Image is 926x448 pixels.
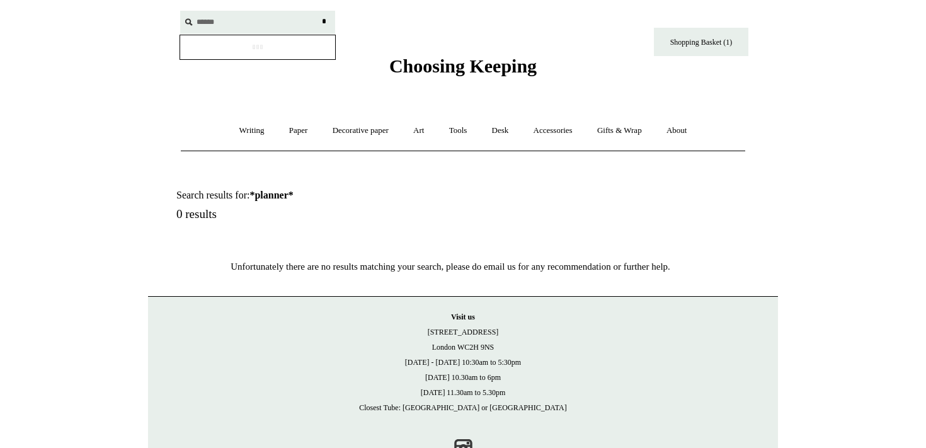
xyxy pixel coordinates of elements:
[176,189,477,201] h1: Search results for:
[451,313,475,321] strong: Visit us
[321,114,400,147] a: Decorative paper
[438,114,479,147] a: Tools
[654,28,748,56] a: Shopping Basket (1)
[522,114,584,147] a: Accessories
[481,114,520,147] a: Desk
[176,207,477,222] h5: 0 results
[655,114,699,147] a: About
[228,114,276,147] a: Writing
[586,114,653,147] a: Gifts & Wrap
[389,66,537,74] a: Choosing Keeping
[148,259,753,274] p: Unfortunately there are no results matching your search, please do email us for any recommendatio...
[278,114,319,147] a: Paper
[389,55,537,76] span: Choosing Keeping
[161,309,765,415] p: [STREET_ADDRESS] London WC2H 9NS [DATE] - [DATE] 10:30am to 5:30pm [DATE] 10.30am to 6pm [DATE] 1...
[402,114,435,147] a: Art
